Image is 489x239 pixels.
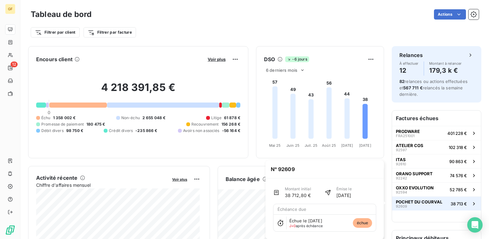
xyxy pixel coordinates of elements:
span: 0 [48,110,50,115]
span: 92610 [396,162,406,166]
span: Crédit divers [109,128,133,134]
span: 92594 [396,190,407,194]
span: 156 268 € [221,121,240,127]
button: Actions [434,9,466,20]
span: 180 475 € [86,121,105,127]
h6: Factures échues [392,111,481,126]
h6: DSO [264,55,275,63]
tspan: [DATE] [359,143,371,148]
span: ITAS [396,157,406,162]
button: PRODWAREFRA251001401 228 € [392,126,481,140]
span: 92242 [396,176,407,180]
span: -56 164 € [222,128,240,134]
h4: 179,3 k € [429,65,462,76]
span: 82 [399,79,405,84]
span: 102 318 € [449,145,467,150]
span: Promesse de paiement [41,121,84,127]
h4: 12 [399,65,419,76]
span: Recouvrement [191,121,219,127]
span: 98 750 € [66,128,83,134]
button: ATELIER COS92597102 318 € [392,140,481,154]
span: 74 576 € [450,173,467,178]
span: Montant initial [285,186,311,192]
button: Filtrer par client [31,27,80,37]
button: Voir plus [170,176,189,182]
tspan: Juin 25 [286,143,300,148]
span: Échu [41,115,51,121]
span: 401 228 € [447,131,467,136]
button: Filtrer par facture [84,27,136,37]
h6: Encours client [36,55,73,63]
div: GF [5,4,15,14]
span: Montant à relancer [429,62,462,65]
span: 1 358 002 € [53,115,76,121]
span: Chiffre d'affaires mensuel [36,182,168,188]
button: ORANO SUPPORT9224274 576 € [392,168,481,182]
span: J+0 [289,224,296,228]
h2: 4 218 391,85 € [36,81,240,100]
span: POCHET DU COURVAL [396,199,442,204]
span: -6 jours [285,56,309,62]
tspan: [DATE] [341,143,353,148]
span: [DATE] [336,192,352,199]
span: 38 712,80 € [285,192,311,199]
span: À effectuer [399,62,419,65]
h6: Relances [399,51,423,59]
div: Open Intercom Messenger [467,217,483,233]
span: Émise le [336,186,352,192]
span: 38 713 € [451,201,467,206]
button: POCHET DU COURVAL9260938 713 € [392,196,481,210]
span: 12 [11,62,18,67]
tspan: Mai 25 [269,143,281,148]
h3: Tableau de bord [31,9,92,20]
span: Échue le [DATE] [289,218,322,223]
span: 2 655 048 € [142,115,166,121]
button: ITAS9261090 863 € [392,154,481,168]
tspan: Juil. 25 [305,143,317,148]
span: Litige [211,115,221,121]
span: Avoirs non associés [183,128,220,134]
h6: Activité récente [36,174,77,182]
span: 92609 [396,204,407,208]
h6: Balance âgée [226,175,260,183]
span: 567 711 € [403,85,422,90]
span: relances ou actions effectuées et relancés la semaine dernière. [399,79,468,97]
span: 90 863 € [449,159,467,164]
span: 61 878 € [224,115,240,121]
span: OXXO EVOLUTION [396,185,434,190]
span: Voir plus [172,177,187,182]
span: ATELIER COS [396,143,423,148]
span: Débit divers [41,128,64,134]
span: échue [353,218,372,228]
span: N° 92609 [266,160,300,178]
span: Échéance due [277,207,307,212]
span: ORANO SUPPORT [396,171,433,176]
span: après échéance [289,224,323,228]
span: FRA251001 [396,134,414,138]
span: Voir plus [208,57,226,62]
span: 52 785 € [450,187,467,192]
button: Voir plus [206,56,228,62]
span: -235 866 € [135,128,157,134]
span: Non-échu [121,115,140,121]
tspan: Août 25 [322,143,336,148]
img: Logo LeanPay [5,225,15,235]
span: 6 derniers mois [266,68,297,73]
button: OXXO EVOLUTION9259452 785 € [392,182,481,196]
span: PRODWARE [396,129,420,134]
span: 92597 [396,148,407,152]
